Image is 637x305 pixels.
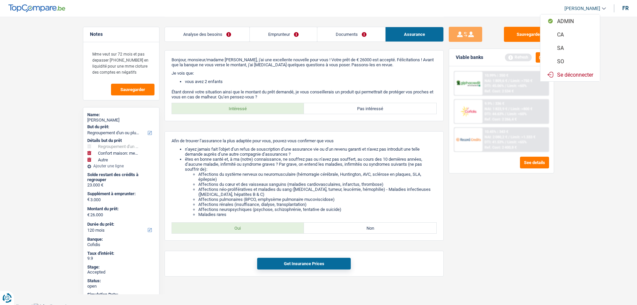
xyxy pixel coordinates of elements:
[304,103,436,114] label: Pas intéressé
[456,133,481,146] img: Record Credits
[485,135,507,139] span: NAI: 2 080,2 €
[87,237,155,242] div: Banque:
[172,89,437,99] p: Étant donné votre situation ainsi que le montant du prêt demandé, je vous conseillerais un produi...
[250,27,317,42] a: Emprunteur
[172,223,304,233] label: Oui
[87,182,155,188] div: 23.000 €
[198,207,437,212] li: Affections neuropsychiques (psychose, schizophrénie, tentative de suicide)
[198,197,437,202] li: Affections pulmonaires (BPCO, emphysème pulmonaire mucoviscidose)
[485,112,504,116] span: DTI: 44.63%
[198,202,437,207] li: Affections rénales (insuffisance, dialyse, transplantation)
[185,147,437,157] li: n’ayez jamais fait l’objet d’un refus de souscription d’une assurance vie ou d’un revenu garanti ...
[505,84,506,88] span: /
[559,3,606,14] a: [PERSON_NAME]
[111,84,154,95] button: Sauvegarder
[165,27,249,42] a: Analyse des besoins
[504,27,554,42] button: Sauvegarder
[485,84,504,88] span: DTI: 45.06%
[120,87,145,92] span: Sauvegarder
[87,264,155,270] div: Stage:
[87,164,155,168] div: Ajouter une ligne
[540,41,600,55] button: SA
[87,212,90,218] span: €
[386,27,443,42] a: Assurance
[87,118,155,123] div: [PERSON_NAME]
[507,112,527,116] span: Limit: <60%
[564,6,600,11] span: [PERSON_NAME]
[172,57,437,67] p: Bonjour, monsieur/madame [PERSON_NAME], j'ai une excellente nouvelle pour vous ! Votre prêt de € ...
[87,256,155,261] div: 9.9
[505,112,506,116] span: /
[511,107,532,111] span: Limit: >800 €
[87,138,155,143] div: Détails but du prêt
[87,222,154,227] label: Durée du prêt:
[505,54,532,61] div: Refresh
[87,124,154,130] label: But du prêt:
[507,84,527,88] span: Limit: <60%
[540,68,600,81] button: Se déconnecter
[485,73,508,78] div: 10.99% | 350 €
[87,172,155,182] div: Solde restant des crédits à regrouper
[507,140,527,144] span: Limit: <65%
[485,130,508,134] div: 10.45% | 343 €
[508,135,510,139] span: /
[257,258,351,270] button: Get Insurance Prices
[485,101,504,106] div: 9.9% | 336 €
[87,270,155,275] div: Accepted
[456,105,481,118] img: Cofidis
[198,187,437,197] li: Affections néo-prolifératives et maladies du sang ([MEDICAL_DATA], tumeur, leucémie, hémophilie) ...
[172,71,437,76] p: Je vois que:
[8,4,65,12] img: TopCompare Logo
[87,278,155,284] div: Status:
[511,79,532,83] span: Limit: >750 €
[540,55,600,68] button: SO
[456,55,483,60] div: Viable banks
[508,107,510,111] span: /
[540,28,600,41] button: CA
[540,14,600,28] button: ADMIN
[622,5,629,11] div: fr
[505,140,506,144] span: /
[87,197,90,202] span: €
[485,140,504,144] span: DTI: 41.53%
[317,27,385,42] a: Documents
[485,145,517,150] div: Ref. Cost: 2 400,8 €
[485,89,514,93] div: Ref. Cost: 2 534 €
[185,157,437,217] li: êtes en bonne santé et, à ma (notre) connaissance, ne souffrez pas ou n’avez pas souffert, au cou...
[87,242,155,247] div: Cofidis
[198,182,437,187] li: Affections du cœur et des vaisseaux sanguins (maladies cardiovasculaires, infarctus, thrombose)
[540,14,600,82] ul: [PERSON_NAME]
[87,251,155,256] div: Taux d'intérêt:
[87,191,154,197] label: Supplément à emprunter:
[87,292,155,297] div: Simulation Date:
[485,107,507,111] span: NAI: 1 823,9 €
[304,223,436,233] label: Non
[172,138,437,143] p: Afin de trouver l’assurance la plus adaptée pour vous, pouvez-vous confirmer que vous
[87,284,155,289] div: open
[87,112,155,118] div: Name:
[485,117,517,122] div: Ref. Cost: 2 266,4 €
[172,103,304,114] label: Intéressé
[485,79,507,83] span: NAI: 1 809,6 €
[508,79,510,83] span: /
[90,31,152,37] h5: Notes
[198,212,437,217] li: Maladies rares
[456,80,481,87] img: AlphaCredit
[87,206,154,212] label: Montant du prêt:
[520,157,549,168] button: See details
[198,172,437,182] li: Affections du système nerveux ou neuromusculaire (hémorragie cérébrale, Huntington, AVC, sclérose...
[185,79,437,84] li: vous avez 2 enfants
[511,135,535,139] span: Limit: >1.333 €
